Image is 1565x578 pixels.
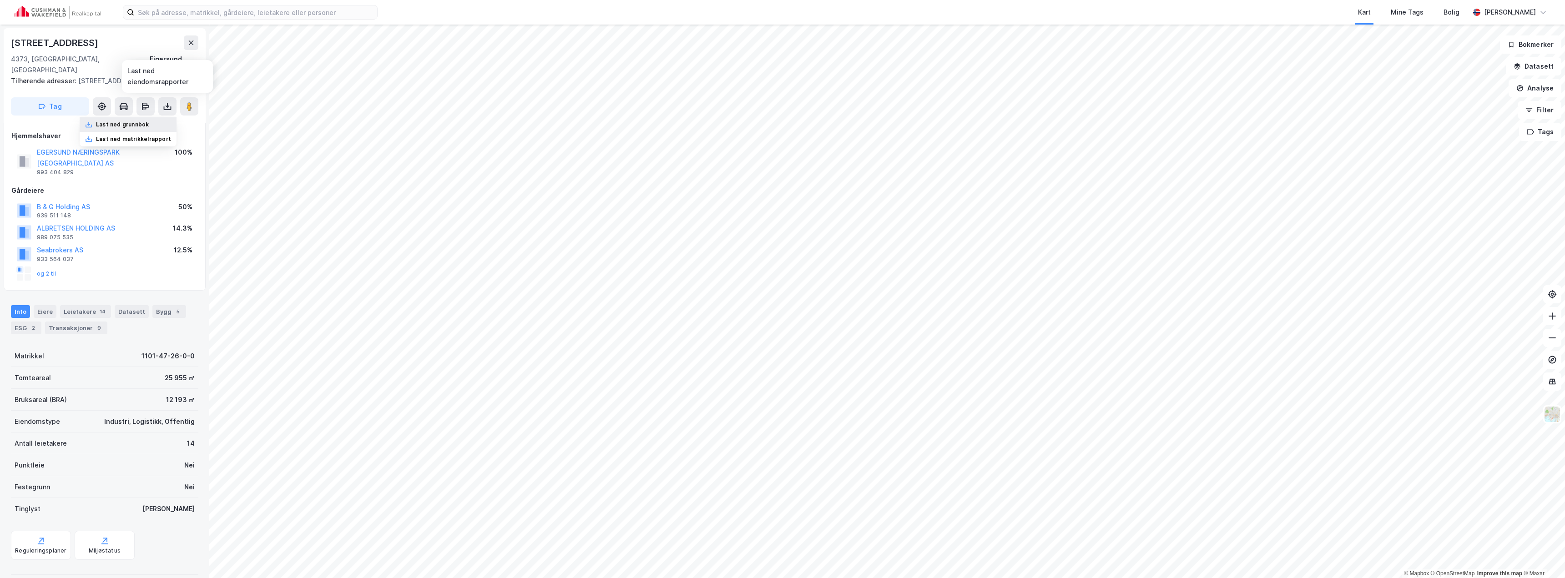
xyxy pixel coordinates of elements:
div: Eiendomstype [15,416,60,427]
div: Industri, Logistikk, Offentlig [104,416,195,427]
div: 5 [173,307,182,316]
div: Nei [184,460,195,471]
div: Gårdeiere [11,185,198,196]
a: Improve this map [1477,570,1522,577]
div: Bruksareal (BRA) [15,394,67,405]
div: 50% [178,201,192,212]
button: Bokmerker [1500,35,1561,54]
img: cushman-wakefield-realkapital-logo.202ea83816669bd177139c58696a8fa1.svg [15,6,101,19]
div: Tinglyst [15,503,40,514]
div: Matrikkel [15,351,44,362]
div: 933 564 037 [37,256,74,263]
div: Kart [1358,7,1371,18]
div: 9 [95,323,104,332]
div: Last ned grunnbok [96,121,149,128]
button: Tag [11,97,89,116]
div: 12.5% [174,245,192,256]
div: Eiere [34,305,56,318]
a: OpenStreetMap [1431,570,1475,577]
div: Eigersund, 47/26 [150,54,198,75]
div: Transaksjoner [45,322,107,334]
div: 14.3% [173,223,192,234]
div: 4373, [GEOGRAPHIC_DATA], [GEOGRAPHIC_DATA] [11,54,150,75]
div: Bygg [152,305,186,318]
div: 12 193 ㎡ [166,394,195,405]
div: 2 [29,323,38,332]
input: Søk på adresse, matrikkel, gårdeiere, leietakere eller personer [134,5,377,19]
div: [STREET_ADDRESS] [11,75,191,86]
a: Mapbox [1404,570,1429,577]
div: Festegrunn [15,482,50,493]
div: Miljøstatus [89,547,121,554]
div: 1101-47-26-0-0 [141,351,195,362]
div: Antall leietakere [15,438,67,449]
div: 989 075 535 [37,234,73,241]
div: 14 [98,307,107,316]
div: 100% [175,147,192,158]
button: Filter [1518,101,1561,119]
div: [PERSON_NAME] [142,503,195,514]
div: Hjemmelshaver [11,131,198,141]
button: Analyse [1509,79,1561,97]
div: Datasett [115,305,149,318]
div: Info [11,305,30,318]
div: Punktleie [15,460,45,471]
div: Tomteareal [15,372,51,383]
div: 14 [187,438,195,449]
div: Bolig [1444,7,1459,18]
div: Kontrollprogram for chat [1520,534,1565,578]
div: Leietakere [60,305,111,318]
div: 25 955 ㎡ [165,372,195,383]
div: [STREET_ADDRESS] [11,35,100,50]
img: Z [1544,406,1561,423]
div: [PERSON_NAME] [1484,7,1536,18]
div: 993 404 829 [37,169,74,176]
div: Nei [184,482,195,493]
button: Datasett [1506,57,1561,75]
span: Tilhørende adresser: [11,77,78,85]
div: ESG [11,322,41,334]
iframe: Chat Widget [1520,534,1565,578]
div: Mine Tags [1391,7,1424,18]
div: Reguleringsplaner [15,547,66,554]
div: Last ned matrikkelrapport [96,136,171,143]
button: Tags [1519,123,1561,141]
div: 939 511 148 [37,212,71,219]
